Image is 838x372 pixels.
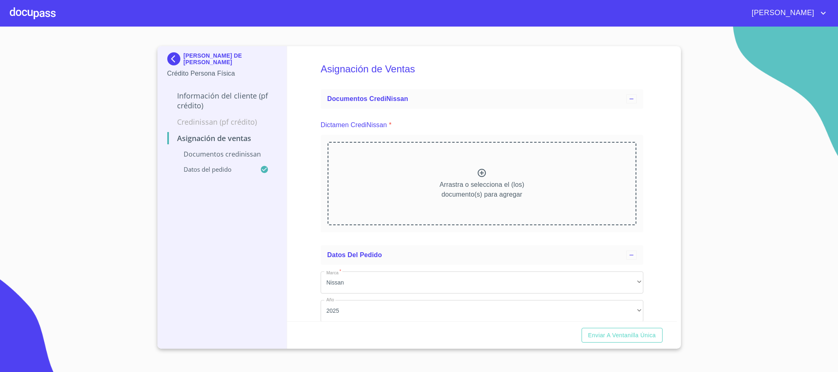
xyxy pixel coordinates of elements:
[327,251,382,258] span: Datos del pedido
[184,52,277,65] p: [PERSON_NAME] DE [PERSON_NAME]
[746,7,818,20] span: [PERSON_NAME]
[167,69,277,78] p: Crédito Persona Física
[440,180,524,199] p: Arrastra o selecciona el (los) documento(s) para agregar
[321,120,387,130] p: Dictamen CrediNissan
[582,328,663,343] button: Enviar a Ventanilla única
[167,117,277,127] p: Credinissan (PF crédito)
[321,271,643,294] div: Nissan
[167,150,277,159] p: Documentos CrediNissan
[167,52,277,69] div: [PERSON_NAME] DE [PERSON_NAME]
[167,133,277,143] p: Asignación de Ventas
[321,52,643,86] h5: Asignación de Ventas
[588,330,656,341] span: Enviar a Ventanilla única
[167,52,184,65] img: Docupass spot blue
[167,91,277,110] p: Información del cliente (PF crédito)
[746,7,828,20] button: account of current user
[327,95,408,102] span: Documentos CrediNissan
[321,300,643,322] div: 2025
[167,165,261,173] p: Datos del pedido
[321,89,643,109] div: Documentos CrediNissan
[321,245,643,265] div: Datos del pedido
